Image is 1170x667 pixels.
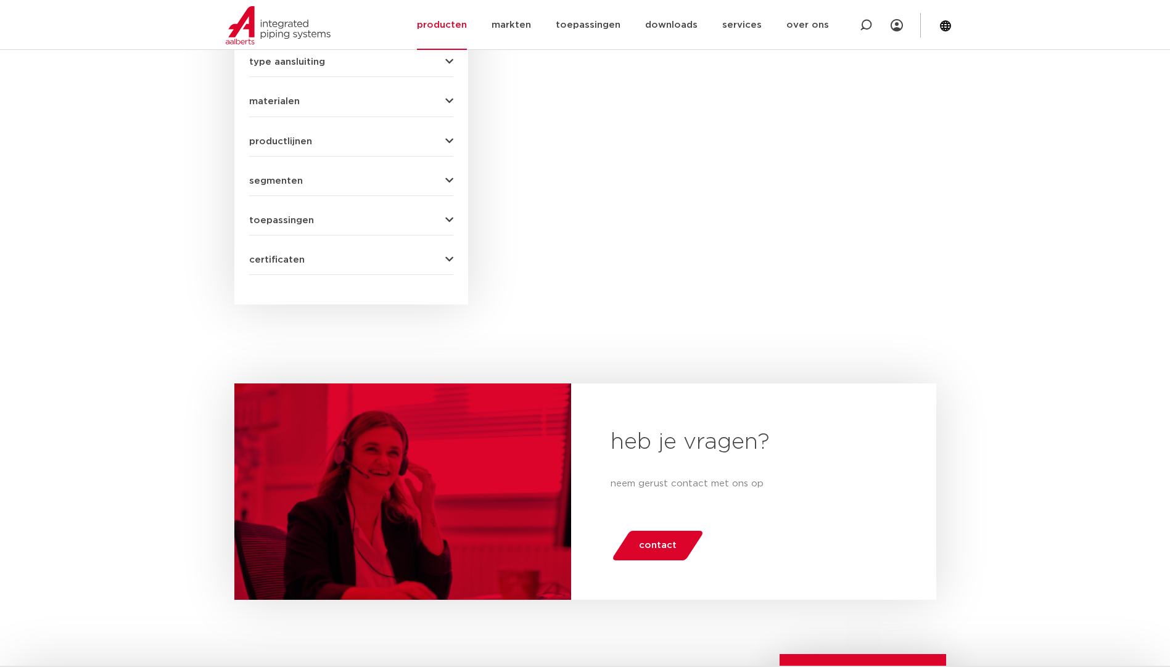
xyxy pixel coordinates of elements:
[249,97,453,106] button: materialen
[249,255,305,264] span: certificaten
[249,57,325,67] span: type aansluiting
[611,428,897,457] h2: heb je vragen?
[249,137,312,146] span: productlijnen
[249,57,453,67] button: type aansluiting
[249,216,314,225] span: toepassingen
[249,176,303,186] span: segmenten
[639,536,677,555] span: contact
[611,477,897,491] p: neem gerust contact met ons op
[249,137,453,146] button: productlijnen
[611,531,704,560] a: contact
[249,176,453,186] button: segmenten
[249,255,453,264] button: certificaten
[249,97,300,106] span: materialen
[249,216,453,225] button: toepassingen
